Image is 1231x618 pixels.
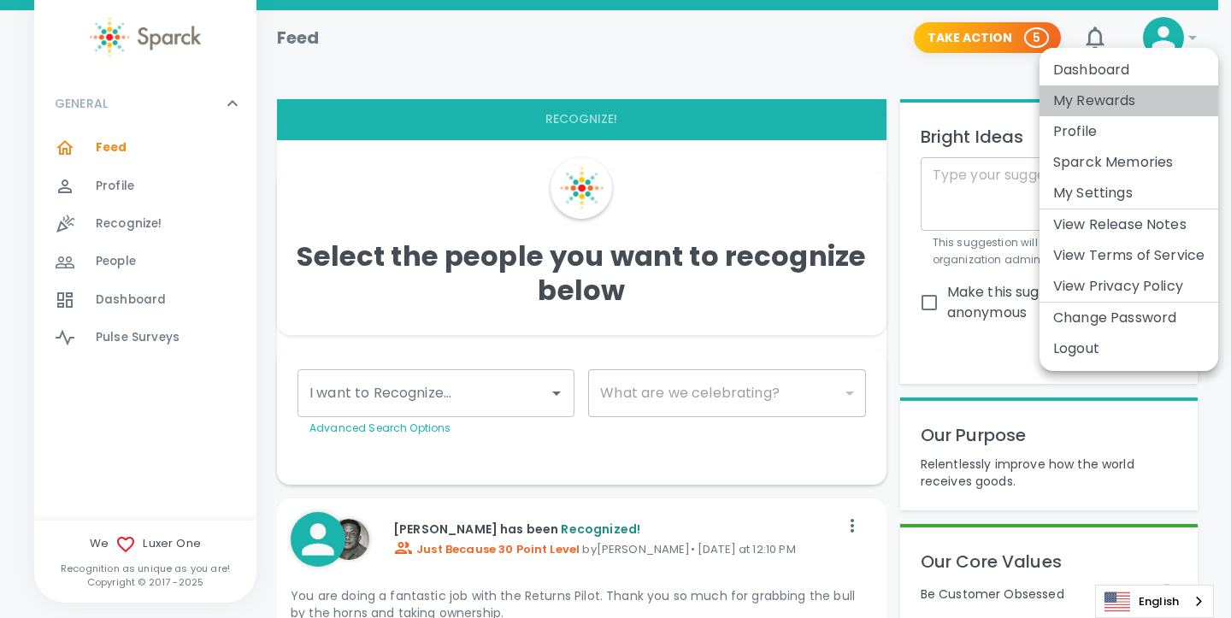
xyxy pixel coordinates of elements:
aside: Language selected: English [1095,585,1214,618]
li: Logout [1040,333,1218,364]
a: View Terms of Service [1053,245,1204,266]
div: Language [1095,585,1214,618]
a: English [1096,586,1213,617]
li: Dashboard [1040,55,1218,85]
li: Sparck Memories [1040,147,1218,178]
li: My Settings [1040,178,1218,209]
li: Profile [1040,116,1218,147]
li: My Rewards [1040,85,1218,116]
li: Change Password [1040,303,1218,333]
a: View Privacy Policy [1053,276,1183,297]
a: View Release Notes [1053,215,1187,235]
